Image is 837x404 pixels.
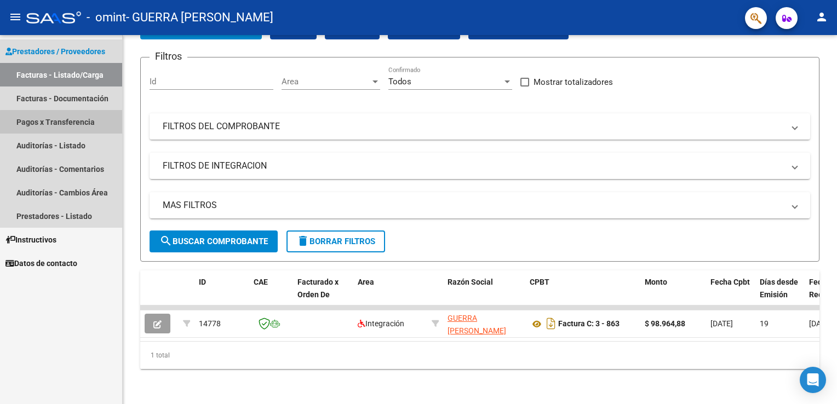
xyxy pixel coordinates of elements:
mat-icon: person [815,10,828,24]
button: Buscar Comprobante [150,230,278,252]
strong: $ 98.964,88 [645,319,685,328]
span: Facturado x Orden De [297,278,339,299]
span: Razón Social [448,278,493,286]
mat-panel-title: FILTROS DEL COMPROBANTE [163,120,784,132]
div: 27296559496 [448,312,521,335]
div: Open Intercom Messenger [800,367,826,393]
datatable-header-cell: Monto [640,270,706,319]
mat-panel-title: FILTROS DE INTEGRACION [163,160,784,172]
div: 1 total [140,342,819,369]
span: Monto [645,278,667,286]
span: Buscar Comprobante [159,236,268,246]
span: Area [282,77,370,86]
span: 19 [760,319,769,328]
span: - GUERRA [PERSON_NAME] [126,5,273,30]
button: Borrar Filtros [286,230,385,252]
span: GUERRA [PERSON_NAME] [448,314,506,335]
span: Mostrar totalizadores [534,76,613,89]
mat-expansion-panel-header: FILTROS DEL COMPROBANTE [150,113,810,140]
span: [DATE] [809,319,832,328]
mat-icon: delete [296,234,309,247]
span: ID [199,278,206,286]
datatable-header-cell: Razón Social [443,270,525,319]
span: Instructivos [5,234,56,246]
span: Datos de contacto [5,257,77,269]
i: Descargar documento [544,315,558,332]
span: Prestadores / Proveedores [5,45,105,57]
span: 14778 [199,319,221,328]
span: CPBT [530,278,549,286]
span: Area [358,278,374,286]
mat-expansion-panel-header: FILTROS DE INTEGRACION [150,153,810,179]
span: Fecha Cpbt [710,278,750,286]
h3: Filtros [150,49,187,64]
mat-expansion-panel-header: MAS FILTROS [150,192,810,218]
datatable-header-cell: CAE [249,270,293,319]
span: Borrar Filtros [296,236,375,246]
span: CAE [254,278,268,286]
span: Días desde Emisión [760,278,798,299]
datatable-header-cell: ID [194,270,249,319]
datatable-header-cell: Días desde Emisión [755,270,805,319]
mat-icon: menu [9,10,22,24]
span: Integración [358,319,404,328]
datatable-header-cell: Area [353,270,427,319]
mat-panel-title: MAS FILTROS [163,199,784,211]
span: [DATE] [710,319,733,328]
datatable-header-cell: CPBT [525,270,640,319]
mat-icon: search [159,234,173,247]
strong: Factura C: 3 - 863 [558,320,620,328]
span: Todos [388,77,411,86]
span: - omint [87,5,126,30]
datatable-header-cell: Facturado x Orden De [293,270,353,319]
datatable-header-cell: Fecha Cpbt [706,270,755,319]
